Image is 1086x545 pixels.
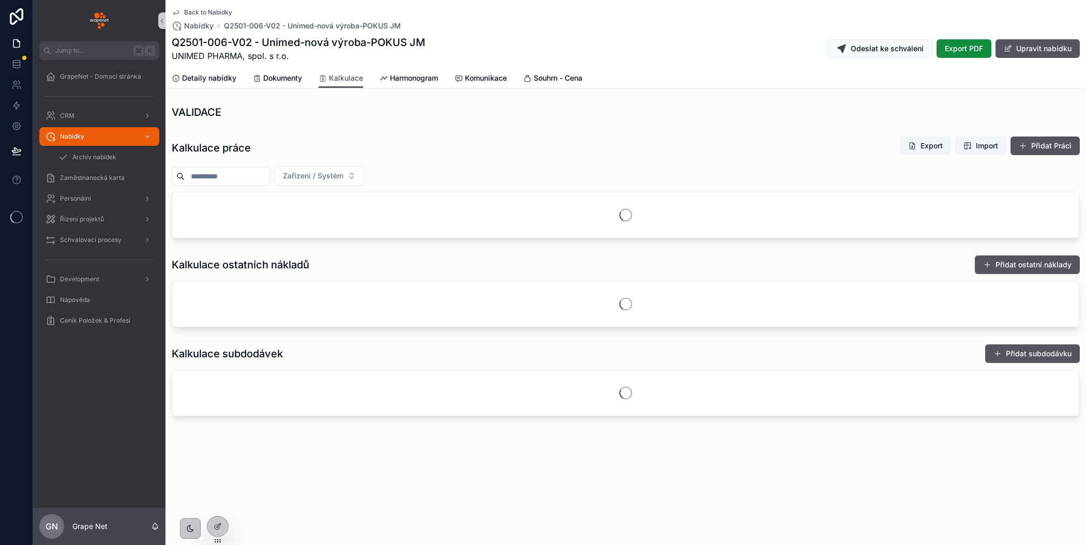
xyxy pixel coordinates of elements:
[976,141,998,151] span: Import
[253,69,302,89] a: Dokumenty
[60,316,130,325] span: Ceník Položek & Profesí
[39,127,159,146] a: Nabídky
[72,521,108,532] p: Grape Net
[1010,137,1080,155] button: Přidat Práci
[146,47,154,55] span: K
[60,174,125,182] span: Zaměstnanecká karta
[39,41,159,60] button: Jump to...K
[39,311,159,330] a: Ceník Položek & Profesí
[390,73,438,83] span: Harmonogram
[937,39,991,58] button: Export PDF
[60,194,91,203] span: Personální
[72,153,116,161] span: Archív nabídek
[39,210,159,229] a: Řízení projektů
[172,69,236,89] a: Detaily nabídky
[184,8,232,17] span: Back to Nabídky
[380,69,438,89] a: Harmonogram
[60,275,99,283] span: Development
[39,189,159,208] a: Personální
[455,69,507,89] a: Komunikace
[465,73,507,83] span: Komunikace
[39,291,159,309] a: Nápověda
[39,67,159,86] a: GrapeNet - Domací stránka
[39,231,159,249] a: Schvalovací procesy
[182,73,236,83] span: Detaily nabídky
[172,105,221,119] h1: VALIDACE
[184,21,214,31] span: Nabídky
[52,148,159,166] a: Archív nabídek
[975,255,1080,274] button: Přidat ostatní náklady
[224,21,401,31] a: Q2501-006-V02 - Unimed-nová výroba-POKUS JM
[172,50,425,62] span: UNIMED PHARMA, spol. s r.o.
[55,47,129,55] span: Jump to...
[172,35,425,50] h1: Q2501-006-V02 - Unimed-nová výroba-POKUS JM
[283,171,343,181] span: Zařízení / Systém
[60,72,141,81] span: GrapeNet - Domací stránka
[172,258,309,272] h1: Kalkulace ostatních nákladů
[985,344,1080,363] button: Přidat subdodávku
[945,43,983,54] span: Export PDF
[39,270,159,289] a: Development
[90,12,109,29] img: App logo
[39,107,159,125] a: CRM
[900,137,951,155] button: Export
[172,346,283,361] h1: Kalkulace subdodávek
[60,132,84,141] span: Nabídky
[39,169,159,187] a: Zaměstnanecká karta
[995,39,1080,58] button: Upravit nabídku
[172,8,232,17] a: Back to Nabídky
[263,73,302,83] span: Dokumenty
[60,296,90,304] span: Nápověda
[60,112,74,120] span: CRM
[60,215,104,223] span: Řízení projektů
[33,60,165,343] div: scrollable content
[172,141,251,155] h1: Kalkulace práce
[523,69,582,89] a: Souhrn - Cena
[319,69,363,88] a: Kalkulace
[534,73,582,83] span: Souhrn - Cena
[955,137,1006,155] button: Import
[274,166,365,186] button: Select Button
[851,43,924,54] span: Odeslat ke schválení
[172,21,214,31] a: Nabídky
[46,520,58,533] span: GN
[827,39,932,58] button: Odeslat ke schválení
[329,73,363,83] span: Kalkulace
[60,236,122,244] span: Schvalovací procesy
